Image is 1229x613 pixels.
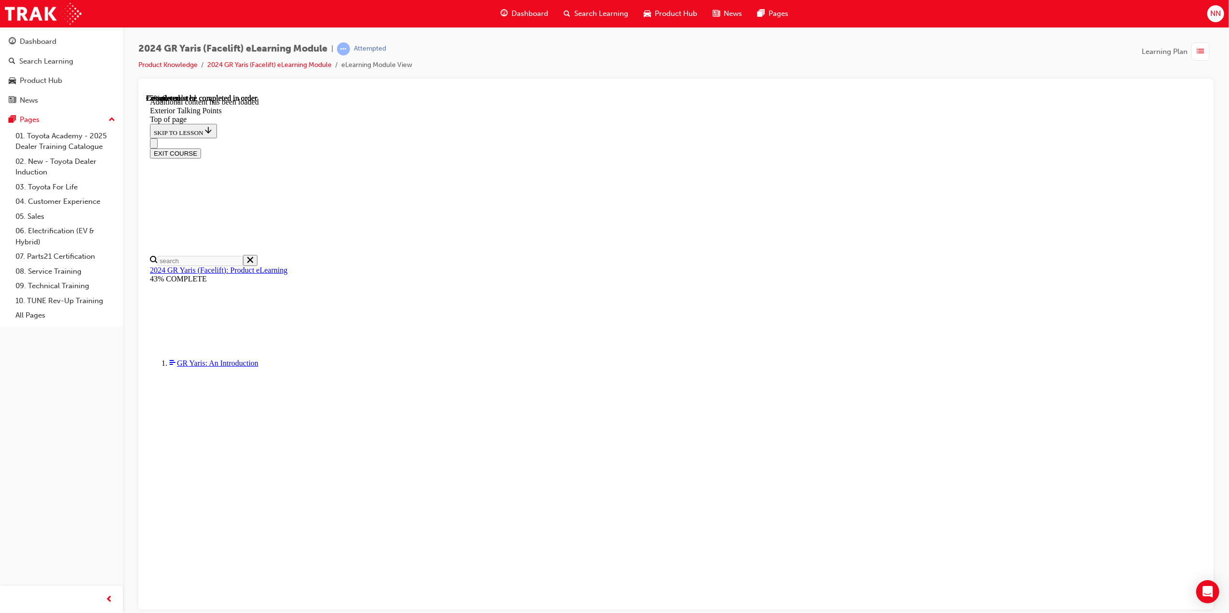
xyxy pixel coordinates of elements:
[12,308,119,323] a: All Pages
[4,72,119,90] a: Product Hub
[556,4,636,24] a: search-iconSearch Learning
[4,172,141,180] a: 2024 GR Yaris (Facelift): Product eLearning
[769,8,788,19] span: Pages
[4,111,119,129] button: Pages
[757,8,765,20] span: pages-icon
[97,161,111,172] button: Close search menu
[331,43,333,54] span: |
[4,54,55,65] button: EXIT COURSE
[4,4,1056,13] div: Additional content has been loaded
[5,3,81,25] img: Trak
[20,114,40,125] div: Pages
[12,162,97,172] input: Search
[8,35,67,42] span: SKIP TO LESSON
[20,95,38,106] div: News
[4,30,71,44] button: SKIP TO LESSON
[4,53,119,70] a: Search Learning
[4,31,119,111] button: DashboardSearch LearningProduct HubNews
[20,36,56,47] div: Dashboard
[19,56,73,67] div: Search Learning
[9,57,15,66] span: search-icon
[12,279,119,293] a: 09. Technical Training
[713,8,720,20] span: news-icon
[12,264,119,279] a: 08. Service Training
[354,44,386,53] div: Attempted
[9,38,16,46] span: guage-icon
[138,61,198,69] a: Product Knowledge
[341,60,412,71] li: eLearning Module View
[12,249,119,264] a: 07. Parts21 Certification
[9,116,16,124] span: pages-icon
[1142,42,1214,61] button: Learning Plan
[12,180,119,195] a: 03. Toyota For Life
[12,209,119,224] a: 05. Sales
[574,8,628,19] span: Search Learning
[1210,8,1221,19] span: NN
[1207,5,1224,22] button: NN
[4,44,12,54] button: Close navigation menu
[4,33,119,51] a: Dashboard
[207,61,332,69] a: 2024 GR Yaris (Facelift) eLearning Module
[1196,580,1219,603] div: Open Intercom Messenger
[655,8,697,19] span: Product Hub
[138,43,327,54] span: 2024 GR Yaris (Facelift) eLearning Module
[337,42,350,55] span: learningRecordVerb_ATTEMPT-icon
[4,181,1056,189] div: 43% COMPLETE
[636,4,705,24] a: car-iconProduct Hub
[724,8,742,19] span: News
[1197,46,1204,58] span: list-icon
[9,77,16,85] span: car-icon
[512,8,548,19] span: Dashboard
[108,114,115,126] span: up-icon
[12,154,119,180] a: 02. New - Toyota Dealer Induction
[20,75,62,86] div: Product Hub
[106,594,113,606] span: prev-icon
[12,194,119,209] a: 04. Customer Experience
[493,4,556,24] a: guage-iconDashboard
[750,4,796,24] a: pages-iconPages
[12,224,119,249] a: 06. Electrification (EV & Hybrid)
[1142,46,1188,57] span: Learning Plan
[12,129,119,154] a: 01. Toyota Academy - 2025 Dealer Training Catalogue
[500,8,508,20] span: guage-icon
[705,4,750,24] a: news-iconNews
[12,293,119,308] a: 10. TUNE Rev-Up Training
[644,8,651,20] span: car-icon
[4,92,119,109] a: News
[9,96,16,105] span: news-icon
[4,13,1056,21] div: Exterior Talking Points
[4,21,1056,30] div: Top of page
[564,8,570,20] span: search-icon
